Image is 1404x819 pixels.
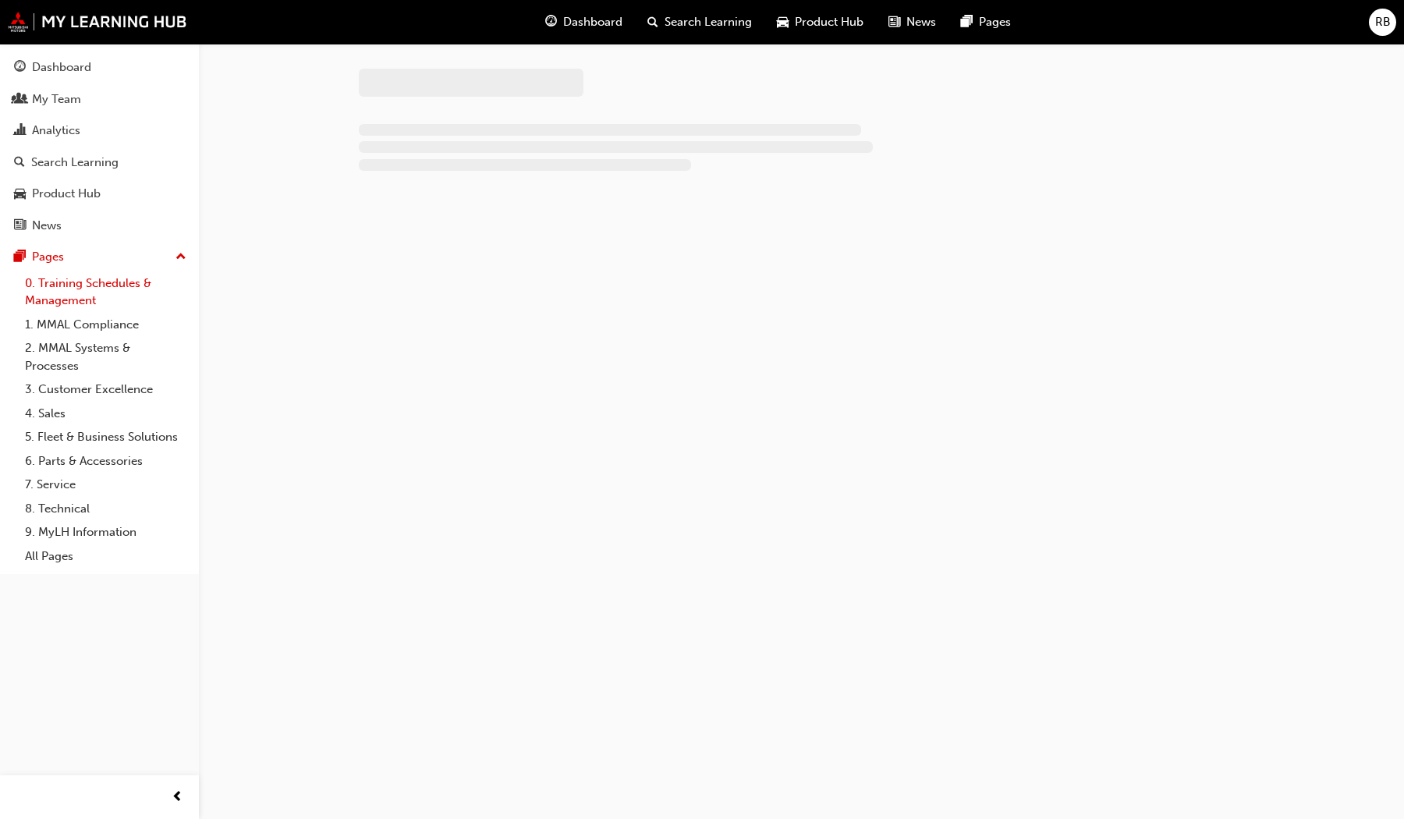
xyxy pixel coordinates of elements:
a: News [6,211,193,240]
a: 8. Technical [19,497,193,521]
div: Analytics [32,122,80,140]
span: guage-icon [14,61,26,75]
span: car-icon [14,187,26,201]
a: car-iconProduct Hub [764,6,876,38]
span: news-icon [888,12,900,32]
span: guage-icon [545,12,557,32]
span: RB [1375,13,1391,31]
a: guage-iconDashboard [533,6,635,38]
span: chart-icon [14,124,26,138]
span: people-icon [14,93,26,107]
span: search-icon [14,156,25,170]
span: Product Hub [795,13,863,31]
span: prev-icon [172,788,183,807]
span: News [906,13,936,31]
span: pages-icon [14,250,26,264]
a: 0. Training Schedules & Management [19,271,193,313]
span: Search Learning [665,13,752,31]
button: RB [1369,9,1396,36]
a: Dashboard [6,53,193,82]
span: search-icon [647,12,658,32]
a: Analytics [6,116,193,145]
a: 4. Sales [19,402,193,426]
a: news-iconNews [876,6,948,38]
span: up-icon [175,247,186,268]
a: Search Learning [6,148,193,177]
a: 6. Parts & Accessories [19,449,193,473]
span: news-icon [14,219,26,233]
a: 7. Service [19,473,193,497]
a: search-iconSearch Learning [635,6,764,38]
div: My Team [32,90,81,108]
span: Dashboard [563,13,622,31]
a: My Team [6,85,193,114]
a: All Pages [19,544,193,569]
span: Pages [979,13,1011,31]
button: Pages [6,243,193,271]
a: 2. MMAL Systems & Processes [19,336,193,378]
a: 1. MMAL Compliance [19,313,193,337]
div: Pages [32,248,64,266]
div: Product Hub [32,185,101,203]
a: pages-iconPages [948,6,1023,38]
span: car-icon [777,12,789,32]
a: 5. Fleet & Business Solutions [19,425,193,449]
a: 9. MyLH Information [19,520,193,544]
div: Dashboard [32,58,91,76]
div: News [32,217,62,235]
img: mmal [8,12,187,32]
a: Product Hub [6,179,193,208]
span: pages-icon [961,12,973,32]
button: DashboardMy TeamAnalyticsSearch LearningProduct HubNews [6,50,193,243]
a: 3. Customer Excellence [19,378,193,402]
div: Search Learning [31,154,119,172]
